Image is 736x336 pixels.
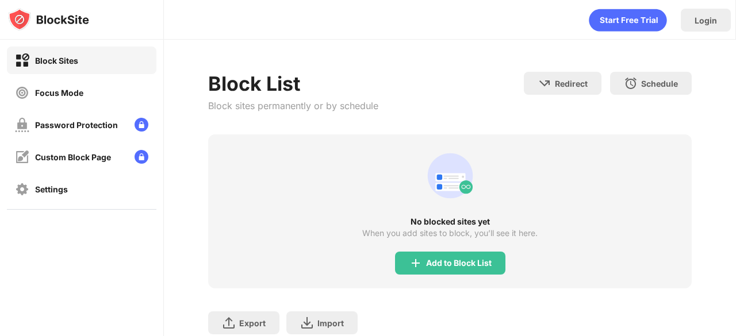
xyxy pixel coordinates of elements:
[15,53,29,68] img: block-on.svg
[695,16,717,25] div: Login
[239,318,266,328] div: Export
[35,56,78,65] div: Block Sites
[35,152,111,162] div: Custom Block Page
[35,120,118,130] div: Password Protection
[208,100,378,111] div: Block sites permanently or by schedule
[423,148,478,203] div: animation
[426,258,492,268] div: Add to Block List
[15,182,29,196] img: settings-off.svg
[15,150,29,164] img: customize-block-page-off.svg
[208,72,378,95] div: Block List
[641,79,678,88] div: Schedule
[317,318,344,328] div: Import
[555,79,588,88] div: Redirect
[135,150,148,164] img: lock-menu.svg
[15,118,29,132] img: password-protection-off.svg
[35,88,83,98] div: Focus Mode
[208,217,692,226] div: No blocked sites yet
[362,229,538,238] div: When you add sites to block, you’ll see it here.
[35,184,68,194] div: Settings
[15,86,29,100] img: focus-off.svg
[589,9,667,32] div: animation
[8,8,89,31] img: logo-blocksite.svg
[135,118,148,132] img: lock-menu.svg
